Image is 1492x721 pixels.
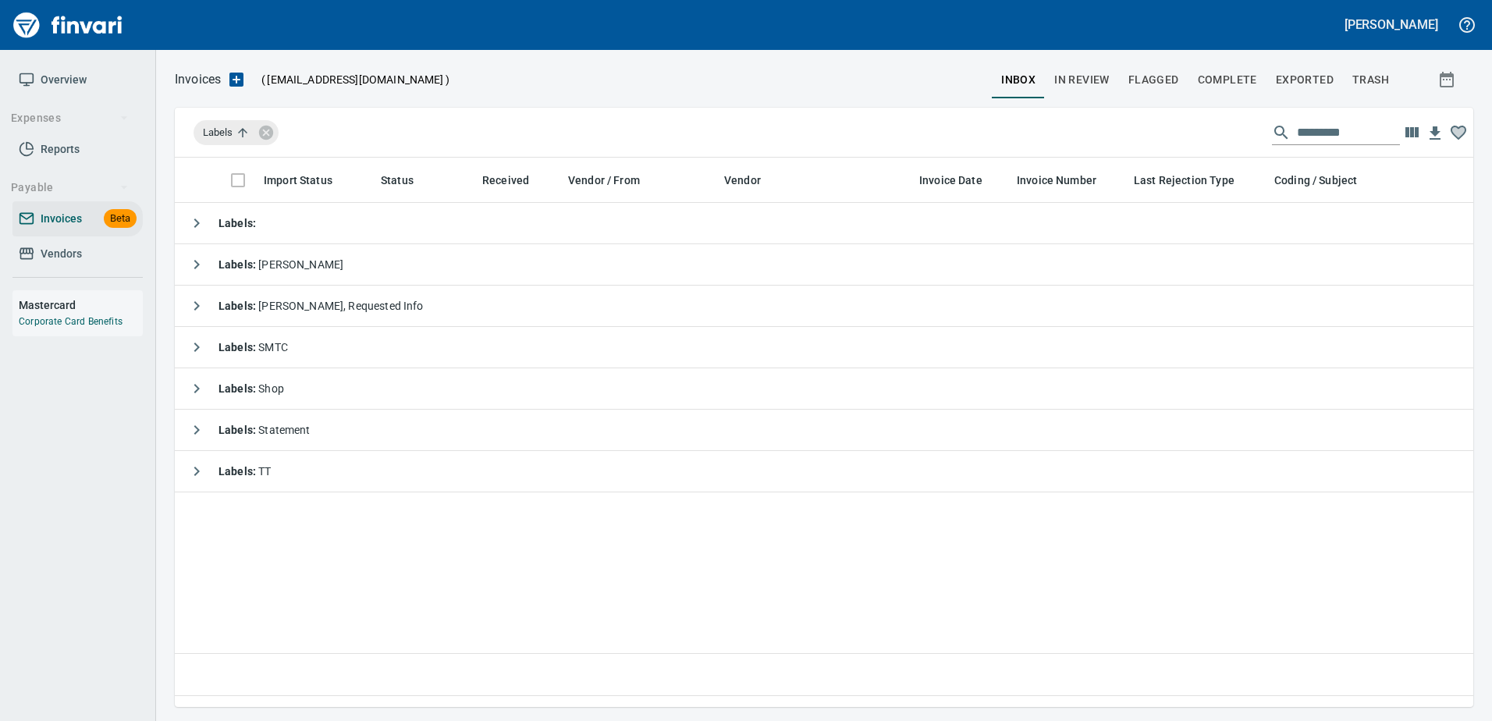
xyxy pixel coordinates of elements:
[482,171,549,190] span: Received
[1274,171,1357,190] span: Coding / Subject
[41,209,82,229] span: Invoices
[218,258,258,271] strong: Labels :
[194,120,279,145] div: Labels
[1134,171,1255,190] span: Last Rejection Type
[218,382,284,395] span: Shop
[218,341,288,353] span: SMTC
[218,382,258,395] strong: Labels :
[218,424,311,436] span: Statement
[264,171,353,190] span: Import Status
[218,217,256,229] strong: Labels :
[1345,16,1438,33] h5: [PERSON_NAME]
[218,258,343,271] span: [PERSON_NAME]
[568,171,660,190] span: Vendor / From
[1001,70,1036,90] span: inbox
[1276,70,1334,90] span: Exported
[724,171,781,190] span: Vendor
[1054,70,1110,90] span: In Review
[724,171,761,190] span: Vendor
[5,104,135,133] button: Expenses
[252,72,449,87] p: ( )
[1017,171,1096,190] span: Invoice Number
[104,210,137,228] span: Beta
[203,126,253,140] span: Labels
[1352,70,1389,90] span: trash
[41,140,80,159] span: Reports
[568,171,640,190] span: Vendor / From
[919,171,982,190] span: Invoice Date
[264,171,332,190] span: Import Status
[5,173,135,202] button: Payable
[1198,70,1257,90] span: Complete
[1274,171,1377,190] span: Coding / Subject
[41,70,87,90] span: Overview
[1128,70,1179,90] span: Flagged
[221,70,252,89] button: Upload an Invoice
[919,171,1003,190] span: Invoice Date
[218,424,258,436] strong: Labels :
[12,62,143,98] a: Overview
[218,300,258,312] strong: Labels :
[218,341,258,353] strong: Labels :
[381,171,434,190] span: Status
[1134,171,1234,190] span: Last Rejection Type
[1341,12,1442,37] button: [PERSON_NAME]
[175,70,221,89] p: Invoices
[1017,171,1117,190] span: Invoice Number
[11,108,129,128] span: Expenses
[12,201,143,236] a: InvoicesBeta
[11,178,129,197] span: Payable
[9,6,126,44] img: Finvari
[12,132,143,167] a: Reports
[19,297,143,314] h6: Mastercard
[218,465,258,478] strong: Labels :
[175,70,221,89] nav: breadcrumb
[41,244,82,264] span: Vendors
[265,72,445,87] span: [EMAIL_ADDRESS][DOMAIN_NAME]
[12,236,143,272] a: Vendors
[218,465,272,478] span: TT
[1423,122,1447,145] button: Download table
[482,171,529,190] span: Received
[1400,121,1423,144] button: Choose columns to display
[19,316,123,327] a: Corporate Card Benefits
[381,171,414,190] span: Status
[1447,121,1470,144] button: Column choices favorited. Click to reset to default
[218,300,424,312] span: [PERSON_NAME], Requested Info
